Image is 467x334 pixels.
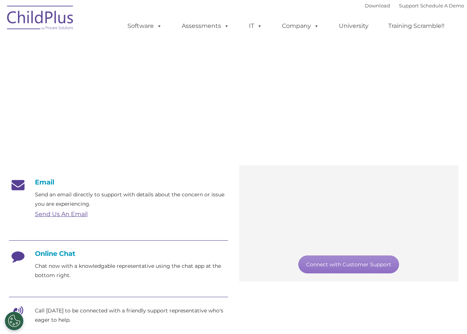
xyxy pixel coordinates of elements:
[3,0,78,38] img: ChildPlus by Procare Solutions
[9,178,228,186] h4: Email
[275,19,327,33] a: Company
[35,211,88,218] a: Send Us An Email
[5,312,23,330] button: Cookies Settings
[365,3,464,9] font: |
[120,19,169,33] a: Software
[35,306,228,325] p: Call [DATE] to be connected with a friendly support representative who's eager to help.
[365,3,390,9] a: Download
[9,250,228,258] h4: Online Chat
[241,19,270,33] a: IT
[331,19,376,33] a: University
[35,261,228,280] p: Chat now with a knowledgable representative using the chat app at the bottom right.
[420,3,464,9] a: Schedule A Demo
[174,19,237,33] a: Assessments
[298,256,399,273] a: Connect with Customer Support
[35,190,228,209] p: Send an email directly to support with details about the concern or issue you are experiencing.
[399,3,419,9] a: Support
[381,19,452,33] a: Training Scramble!!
